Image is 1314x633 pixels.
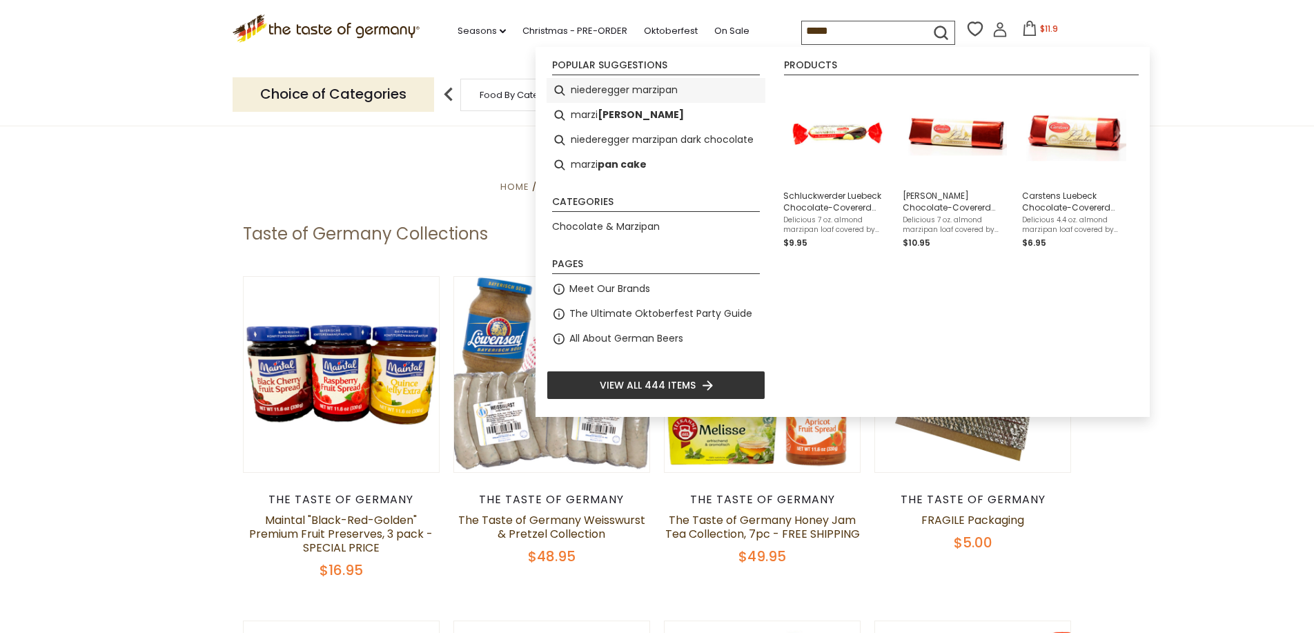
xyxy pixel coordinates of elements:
span: Carstens Luebeck Chocolate-Covererd Marzipan Loaf, 4.4 oz. [1022,190,1130,213]
img: The Taste of Germany Weisswurst & Pretzel Collection [454,277,649,472]
span: Delicious 4.4 oz. almond marzipan loaf covered by dark chocolate. Made by [PERSON_NAME], a Luebec... [1022,215,1130,235]
a: Seasons [458,23,506,39]
div: The Taste of Germany [453,493,650,507]
li: Carstens Luebeck Chocolate-Covererd Marzipan Loaf, 7 oz. [897,78,1017,255]
h1: Taste of Germany Collections [243,224,488,244]
div: Instant Search Results [536,47,1150,417]
a: Maintal "Black-Red-Golden" Premium Fruit Preserves, 3 pack - SPECIAL PRICE [249,512,433,556]
a: The Taste of Germany Honey Jam Tea Collection, 7pc - FREE SHIPPING [665,512,860,542]
div: The Taste of Germany [664,493,861,507]
span: $11.9 [1040,23,1058,35]
a: Schluckwerder 7 oz. chocolate marzipan loafSchluckwerder Luebeck Chocolate-Covererd Marzipan Loaf... [783,84,892,250]
b: pan cake [598,157,647,173]
span: $49.95 [738,547,786,566]
li: Meet Our Brands [547,277,765,302]
li: Schluckwerder Luebeck Chocolate-Covererd Marzipan Loaf, 7 oz. [778,78,897,255]
span: $16.95 [320,561,363,580]
span: [PERSON_NAME] Chocolate-Covererd Marzipan Loaf, 7 oz. [903,190,1011,213]
a: Christmas - PRE-ORDER [522,23,627,39]
img: Schluckwerder 7 oz. chocolate marzipan loaf [787,84,888,184]
a: Oktoberfest [644,23,698,39]
span: $5.00 [954,533,992,552]
a: Food By Category [480,90,560,100]
span: $9.95 [783,237,807,249]
img: Carstens Marzipan Bar 4.4 oz [1026,84,1126,184]
img: Carstens Marzipan Bar 7 oz [907,84,1007,184]
img: Maintal "Black-Red-Golden" Premium Fruit Preserves, 3 pack - SPECIAL PRICE [244,277,439,472]
li: The Ultimate Oktoberfest Party Guide [547,302,765,327]
a: Chocolate & Marzipan [552,219,660,235]
a: Home [500,180,529,193]
div: The Taste of Germany [874,493,1071,507]
div: The Taste of Germany [243,493,440,507]
li: Products [784,60,1139,75]
li: Popular suggestions [552,60,760,75]
li: All About German Beers [547,327,765,351]
li: Pages [552,259,760,274]
a: All About German Beers [569,331,683,347]
li: Carstens Luebeck Chocolate-Covererd Marzipan Loaf, 4.4 oz. [1017,78,1136,255]
li: Categories [552,197,760,212]
b: [PERSON_NAME] [598,107,684,123]
span: $48.95 [528,547,576,566]
a: Meet Our Brands [569,281,650,297]
li: marzipan cake [547,153,765,177]
p: Choice of Categories [233,77,434,111]
li: niederegger marzipan dark chocolate [547,128,765,153]
li: View all 444 items [547,371,765,400]
span: $6.95 [1022,237,1046,249]
a: Carstens Marzipan Bar 4.4 ozCarstens Luebeck Chocolate-Covererd Marzipan Loaf, 4.4 oz.Delicious 4... [1022,84,1130,250]
li: marzipan niederegger [547,103,765,128]
a: Carstens Marzipan Bar 7 oz[PERSON_NAME] Chocolate-Covererd Marzipan Loaf, 7 oz.Delicious 7 oz. al... [903,84,1011,250]
span: Delicious 7 oz. almond marzipan loaf covered by dark chocolate. Made by [PERSON_NAME], a Luebeck ... [783,215,892,235]
a: FRAGILE Packaging [921,512,1024,528]
span: Delicious 7 oz. almond marzipan loaf covered by dark chocolate. Made by [PERSON_NAME], a Luebeck ... [903,215,1011,235]
a: The Taste of Germany Weisswurst & Pretzel Collection [458,512,645,542]
button: $11.9 [1010,21,1069,41]
span: View all 444 items [600,378,696,393]
li: Chocolate & Marzipan [547,215,765,240]
span: Schluckwerder Luebeck Chocolate-Covererd Marzipan Loaf, 7 oz. [783,190,892,213]
a: On Sale [714,23,749,39]
img: previous arrow [435,81,462,108]
li: niederegger marzipan [547,78,765,103]
span: $10.95 [903,237,930,249]
a: The Ultimate Oktoberfest Party Guide [569,306,752,322]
